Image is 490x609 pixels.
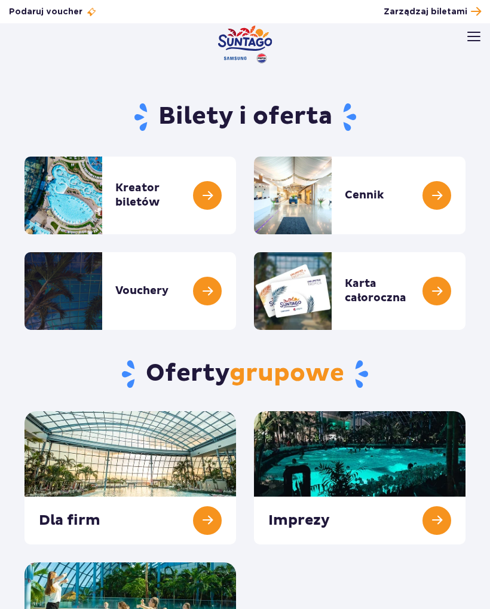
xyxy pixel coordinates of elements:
span: Podaruj voucher [9,6,82,18]
h1: Bilety i oferta [24,102,465,133]
a: Podaruj voucher [9,6,97,18]
h2: Oferty [24,359,465,390]
a: Zarządzaj biletami [384,4,481,20]
img: Open menu [467,32,480,41]
span: grupowe [229,359,344,388]
a: Park of Poland [218,25,272,63]
span: Zarządzaj biletami [384,6,467,18]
